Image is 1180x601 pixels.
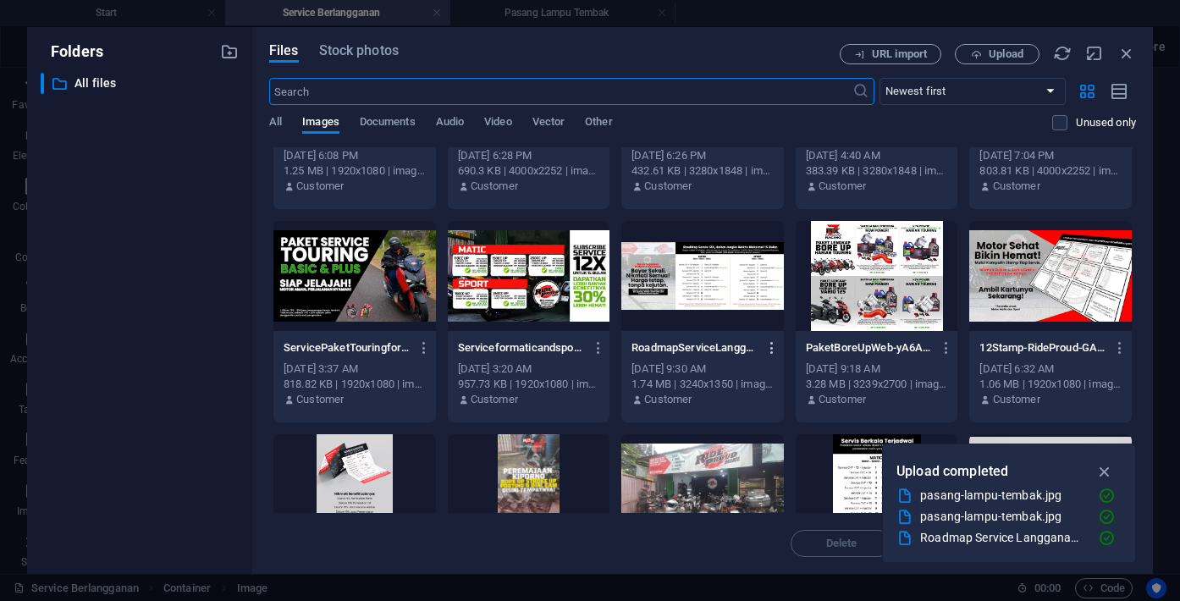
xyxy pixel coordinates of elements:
[819,179,866,194] p: Customer
[284,377,426,392] div: 818.82 KB | 1920x1080 | image/jpeg
[532,112,565,135] span: Vector
[74,74,207,93] p: All files
[920,528,1084,548] div: Roadmap Service Langganan.jpg
[585,112,612,135] span: Other
[806,340,932,356] p: PaketBoreUpWeb-yA6AORwib5zJ-zdoSSl3DQ.jpg
[872,49,927,59] span: URL import
[220,42,239,61] i: Create new folder
[458,340,584,356] p: ServiceformaticandsportWeb-AQc09RQ6BMbbwnCdcRMN-g.jpg
[1085,44,1104,63] i: Minimize
[840,44,941,64] button: URL import
[989,49,1023,59] span: Upload
[458,163,600,179] div: 690.3 KB | 4000x2252 | image/jpeg
[806,148,948,163] div: [DATE] 4:40 AM
[979,148,1122,163] div: [DATE] 7:04 PM
[269,112,282,135] span: All
[1117,44,1136,63] i: Close
[644,179,692,194] p: Customer
[471,179,518,194] p: Customer
[631,377,774,392] div: 1.74 MB | 3240x1350 | image/jpeg
[631,148,774,163] div: [DATE] 6:26 PM
[979,377,1122,392] div: 1.06 MB | 1920x1080 | image/jpeg
[1076,115,1136,130] p: Displays only files that are not in use on the website. Files added during this session can still...
[484,112,511,135] span: Video
[471,392,518,407] p: Customer
[993,392,1040,407] p: Customer
[319,41,399,61] span: Stock photos
[41,41,103,63] p: Folders
[296,392,344,407] p: Customer
[806,377,948,392] div: 3.28 MB | 3239x2700 | image/jpeg
[993,179,1040,194] p: Customer
[269,41,299,61] span: Files
[979,340,1106,356] p: 12Stamp-RideProud-GAq9aVLHdWVv0ti9A2HrAg.jpg
[819,392,866,407] p: Customer
[360,112,416,135] span: Documents
[806,361,948,377] div: [DATE] 9:18 AM
[979,163,1122,179] div: 803.81 KB | 4000x2252 | image/jpeg
[458,361,600,377] div: [DATE] 3:20 AM
[296,179,344,194] p: Customer
[631,163,774,179] div: 432.61 KB | 3280x1848 | image/jpeg
[631,340,758,356] p: RoadmapServiceLangganan-hVb_SrCI8Oel5R9t4529uA.jpg
[302,112,339,135] span: Images
[806,163,948,179] div: 383.39 KB | 3280x1848 | image/jpeg
[269,78,852,105] input: Search
[458,148,600,163] div: [DATE] 6:28 PM
[284,340,410,356] p: ServicePaketTouringforWeb-3SGclrDI0m9De3inpmSvfg.jpg
[631,361,774,377] div: [DATE] 9:30 AM
[979,361,1122,377] div: [DATE] 6:32 AM
[896,460,1008,482] p: Upload completed
[284,163,426,179] div: 1.25 MB | 1920x1080 | image/jpeg
[644,392,692,407] p: Customer
[458,377,600,392] div: 957.73 KB | 1920x1080 | image/jpeg
[284,148,426,163] div: [DATE] 6:08 PM
[920,507,1084,527] div: pasang-lampu-tembak.jpg
[955,44,1039,64] button: Upload
[284,361,426,377] div: [DATE] 3:37 AM
[41,73,44,94] div: ​
[1053,44,1072,63] i: Reload
[436,112,464,135] span: Audio
[920,486,1084,505] div: pasang-lampu-tembak.jpg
